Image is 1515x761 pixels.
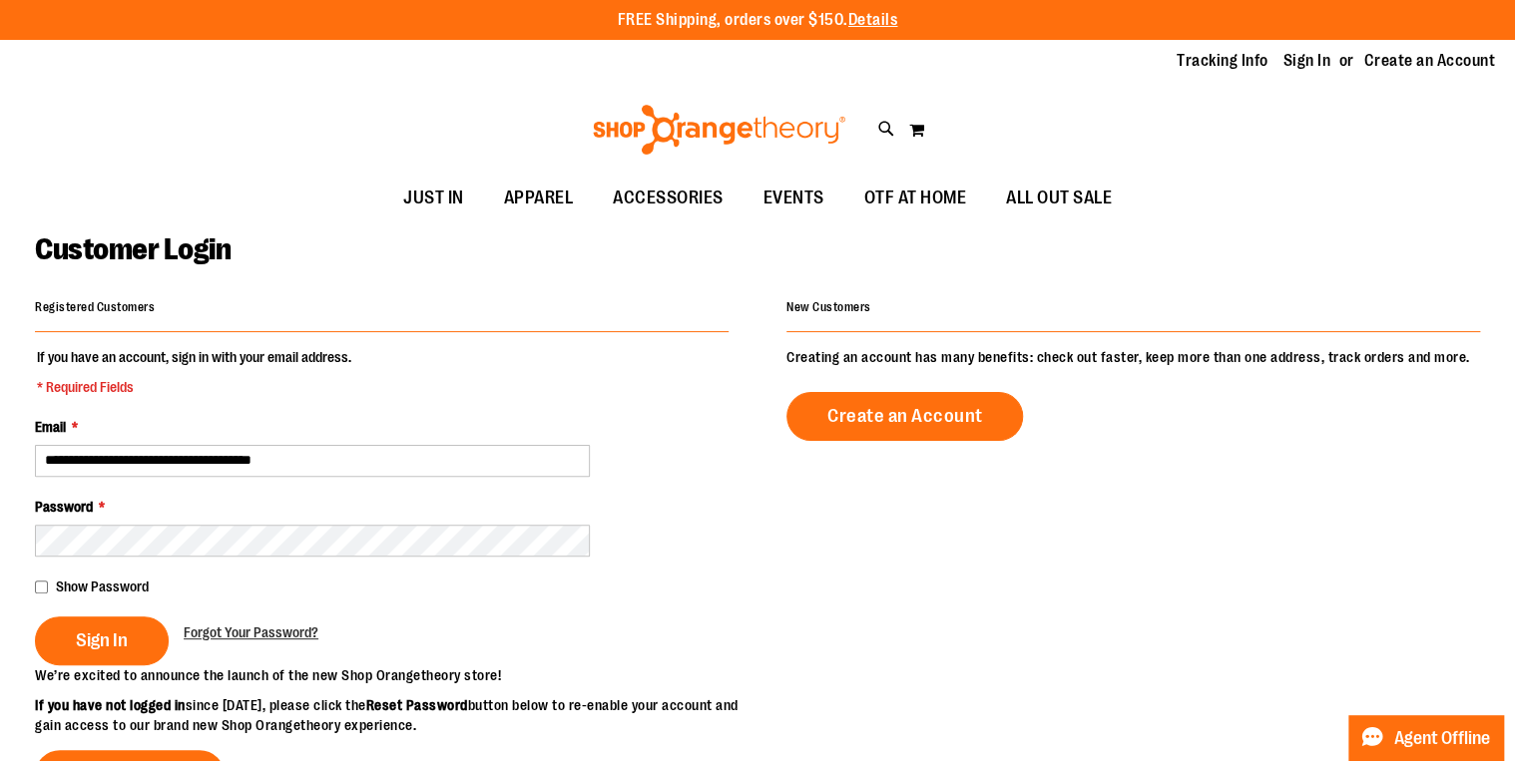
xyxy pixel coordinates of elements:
[35,665,757,685] p: We’re excited to announce the launch of the new Shop Orangetheory store!
[848,11,898,29] a: Details
[56,578,149,594] span: Show Password
[786,392,1024,441] a: Create an Account
[1348,715,1503,761] button: Agent Offline
[827,405,983,427] span: Create an Account
[35,499,93,515] span: Password
[35,232,231,266] span: Customer Login
[786,300,871,314] strong: New Customers
[35,616,169,665] button: Sign In
[76,629,128,651] span: Sign In
[1364,50,1496,72] a: Create an Account
[786,347,1480,367] p: Creating an account has many benefits: check out faster, keep more than one address, track orders...
[590,105,848,155] img: Shop Orangetheory
[763,176,824,220] span: EVENTS
[366,697,468,713] strong: Reset Password
[618,9,898,32] p: FREE Shipping, orders over $150.
[35,419,66,435] span: Email
[504,176,574,220] span: APPAREL
[403,176,464,220] span: JUST IN
[35,697,186,713] strong: If you have not logged in
[864,176,967,220] span: OTF AT HOME
[1006,176,1112,220] span: ALL OUT SALE
[613,176,724,220] span: ACCESSORIES
[35,300,155,314] strong: Registered Customers
[35,347,353,397] legend: If you have an account, sign in with your email address.
[1177,50,1268,72] a: Tracking Info
[184,624,318,640] span: Forgot Your Password?
[35,695,757,735] p: since [DATE], please click the button below to re-enable your account and gain access to our bran...
[184,622,318,642] a: Forgot Your Password?
[37,377,351,397] span: * Required Fields
[1394,729,1490,748] span: Agent Offline
[1283,50,1331,72] a: Sign In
